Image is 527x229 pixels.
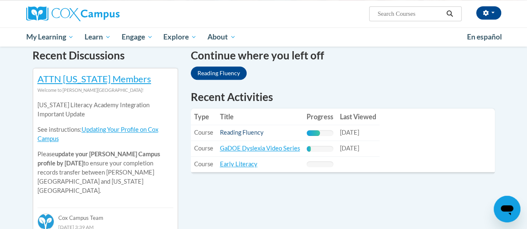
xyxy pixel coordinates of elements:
[194,160,213,167] span: Course
[462,28,507,46] a: En español
[116,27,158,47] a: Engage
[191,66,247,80] a: Reading Fluency
[303,108,337,125] th: Progress
[191,108,217,125] th: Type
[307,146,311,152] div: Progress, %
[307,130,320,136] div: Progress, %
[26,6,176,21] a: Cox Campus
[20,27,507,47] div: Main menu
[37,125,173,143] p: See instructions:
[217,108,303,125] th: Title
[377,9,443,19] input: Search Courses
[26,32,74,42] span: My Learning
[220,129,264,136] a: Reading Fluency
[37,86,173,95] div: Welcome to [PERSON_NAME][GEOGRAPHIC_DATA]!
[476,6,501,20] button: Account Settings
[37,101,173,119] p: [US_STATE] Literacy Academy Integration Important Update
[207,32,236,42] span: About
[37,95,173,202] div: Please to ensure your completion records transfer between [PERSON_NAME][GEOGRAPHIC_DATA] and [US_...
[220,145,300,152] a: GaDOE Dyslexia Video Series
[37,207,173,222] div: Cox Campus Team
[37,126,158,142] a: Updating Your Profile on Cox Campus
[191,89,495,104] h1: Recent Activities
[337,108,380,125] th: Last Viewed
[37,150,160,167] b: update your [PERSON_NAME] Campus profile by [DATE]
[32,47,178,64] h4: Recent Discussions
[158,27,202,47] a: Explore
[467,32,502,41] span: En español
[163,32,197,42] span: Explore
[85,32,111,42] span: Learn
[443,9,456,19] button: Search
[79,27,116,47] a: Learn
[26,6,120,21] img: Cox Campus
[122,32,153,42] span: Engage
[340,129,359,136] span: [DATE]
[220,160,257,167] a: Early Literacy
[340,145,359,152] span: [DATE]
[194,145,213,152] span: Course
[21,27,80,47] a: My Learning
[202,27,241,47] a: About
[194,129,213,136] span: Course
[191,47,495,64] h4: Continue where you left off
[37,73,151,84] a: ATTN [US_STATE] Members
[494,196,520,222] iframe: Button to launch messaging window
